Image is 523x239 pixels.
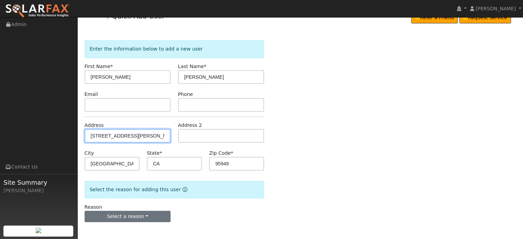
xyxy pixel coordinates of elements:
[85,204,102,211] label: Reason
[178,122,202,129] label: Address 2
[85,122,104,129] label: Address
[36,228,41,233] img: retrieve
[5,4,70,18] img: SolarFax
[178,91,193,98] label: Phone
[181,187,187,192] a: Reason for new user
[476,6,516,11] span: [PERSON_NAME]
[204,64,206,69] span: Required
[209,150,233,157] label: Zip Code
[3,178,74,187] span: Site Summary
[231,150,233,156] span: Required
[89,13,105,19] a: Admin
[85,91,98,98] label: Email
[3,187,74,194] div: [PERSON_NAME]
[85,211,171,222] button: Select a reason
[147,150,162,157] label: State
[110,64,113,69] span: Required
[112,12,165,20] a: Quick Add User
[411,12,458,24] a: Refer a Friend
[85,181,264,198] div: Select the reason for adding this user
[85,150,94,157] label: City
[85,40,264,58] div: Enter the information below to add a new user
[459,12,511,24] a: Request Service
[160,150,162,156] span: Required
[178,63,206,70] label: Last Name
[85,63,113,70] label: First Name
